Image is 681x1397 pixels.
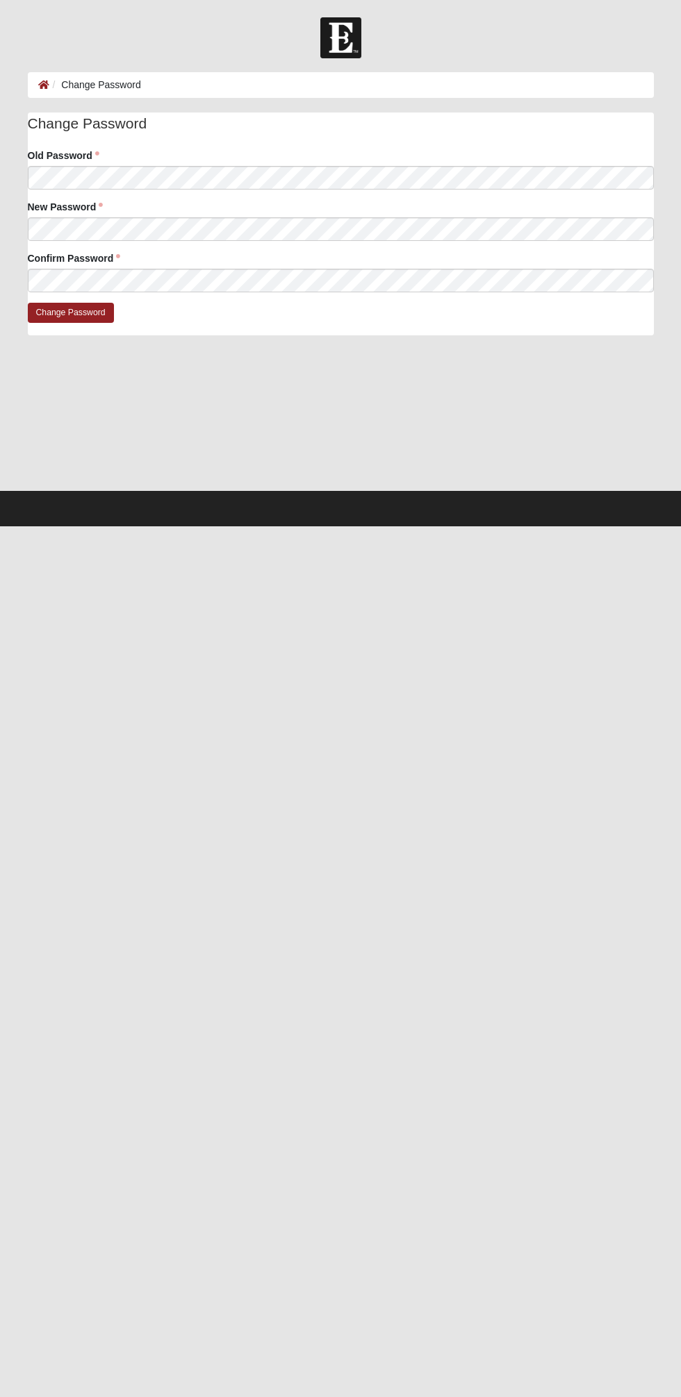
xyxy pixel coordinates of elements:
[28,200,104,214] label: New Password
[28,149,99,162] label: Old Password
[28,251,121,265] label: Confirm Password
[49,78,141,92] li: Change Password
[320,17,361,58] img: Church of Eleven22 Logo
[28,112,654,135] legend: Change Password
[28,303,114,323] input: Change Password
